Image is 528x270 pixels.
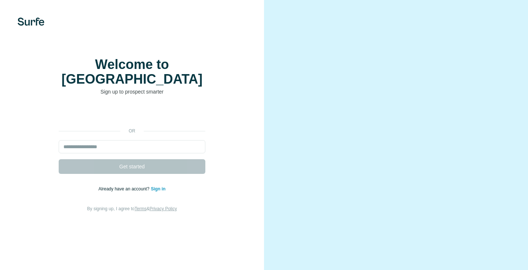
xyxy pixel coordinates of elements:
a: Sign in [151,186,165,191]
p: Sign up to prospect smarter [59,88,205,95]
img: Surfe's logo [18,18,44,26]
span: Already have an account? [99,186,151,191]
a: Privacy Policy [150,206,177,211]
span: By signing up, I agree to & [87,206,177,211]
h1: Welcome to [GEOGRAPHIC_DATA] [59,57,205,87]
a: Terms [135,206,147,211]
p: or [120,128,144,134]
iframe: Sign in with Google Button [55,106,209,123]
